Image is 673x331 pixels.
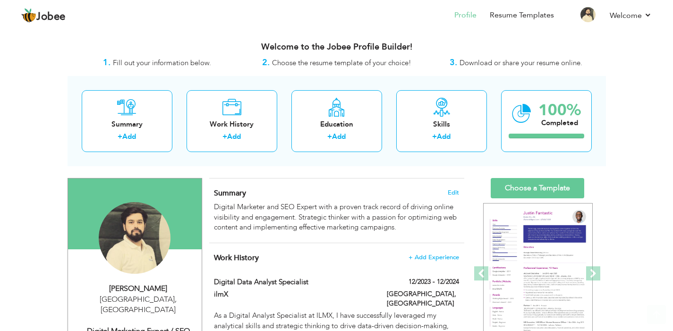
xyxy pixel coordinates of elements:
[99,202,170,274] img: Muhammad Waleed Siddiqui
[214,253,459,263] h4: This helps to show the companies you have worked for.
[75,283,202,294] div: [PERSON_NAME]
[222,132,227,142] label: +
[538,118,581,128] div: Completed
[214,188,459,198] h4: Adding a summary is a quick and easy way to highlight your experience and interests.
[299,119,375,129] div: Education
[36,12,66,22] span: Jobee
[118,132,122,142] label: +
[437,132,451,141] a: Add
[610,10,652,21] a: Welcome
[227,132,241,141] a: Add
[113,58,211,68] span: Fill out your information below.
[538,102,581,118] div: 100%
[89,119,165,129] div: Summary
[175,294,177,305] span: ,
[490,10,554,21] a: Resume Templates
[450,57,457,68] strong: 3.
[262,57,270,68] strong: 2.
[21,8,66,23] a: Jobee
[103,57,111,68] strong: 1.
[68,42,606,52] h3: Welcome to the Jobee Profile Builder!
[327,132,332,142] label: +
[21,8,36,23] img: jobee.io
[580,7,596,22] img: Profile Img
[122,132,136,141] a: Add
[491,178,584,198] a: Choose a Template
[214,202,459,232] div: Digital Marketer and SEO Expert with a proven track record of driving online visibility and engag...
[448,189,459,196] span: Edit
[214,277,373,287] label: Digital Data Analyst Specialist
[272,58,411,68] span: Choose the resume template of your choice!
[214,289,373,299] label: ilmX
[404,119,479,129] div: Skills
[409,254,459,261] span: + Add Experience
[409,277,459,287] label: 12/2023 - 12/2024
[454,10,477,21] a: Profile
[387,289,459,308] label: [GEOGRAPHIC_DATA], [GEOGRAPHIC_DATA]
[194,119,270,129] div: Work History
[75,294,202,316] div: [GEOGRAPHIC_DATA] [GEOGRAPHIC_DATA]
[214,253,259,263] span: Work History
[332,132,346,141] a: Add
[460,58,582,68] span: Download or share your resume online.
[214,188,246,198] span: Summary
[432,132,437,142] label: +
